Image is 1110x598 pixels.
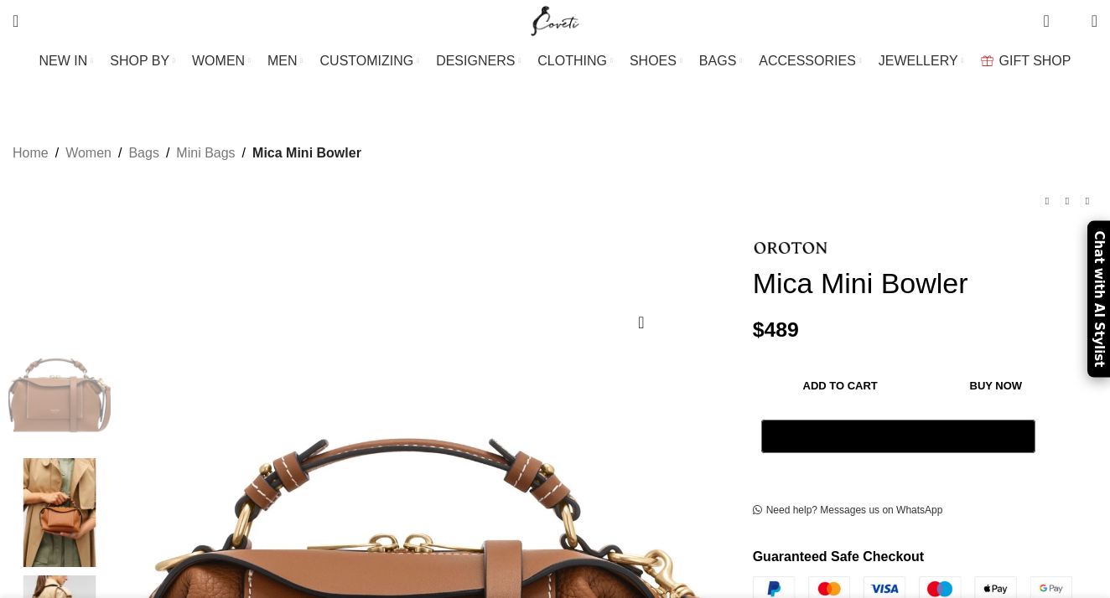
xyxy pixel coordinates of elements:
div: My Wishlist [1062,4,1079,38]
span: MEN [267,53,298,69]
span: $ [753,318,765,341]
button: Add to cart [761,368,920,403]
span: 0 [1045,8,1057,21]
span: BAGS [699,53,736,69]
a: Women [65,142,112,164]
button: Buy now [928,368,1064,403]
strong: Guaranteed Safe Checkout [753,549,925,564]
a: DESIGNERS [436,44,521,78]
a: 0 [1035,4,1057,38]
a: Need help? Messages us on WhatsApp [753,504,943,518]
div: Main navigation [4,44,1106,78]
span: GIFT SHOP [999,53,1071,69]
span: SHOP BY [110,53,169,69]
a: MEN [267,44,303,78]
a: NEW IN [39,44,94,78]
a: WOMEN [192,44,251,78]
a: Site logo [527,13,584,27]
a: CUSTOMIZING [320,44,420,78]
span: 0 [1066,17,1078,29]
a: Mini Bags [176,142,235,164]
a: SHOES [630,44,682,78]
img: Oroton [753,242,828,254]
iframe: Secure payment input frame [758,462,1039,464]
span: Mica Mini Bowler [252,142,361,164]
a: GIFT SHOP [981,44,1071,78]
span: DESIGNERS [436,53,515,69]
nav: Breadcrumb [13,142,361,164]
button: Pay with GPay [761,420,1035,453]
a: Next product [1077,191,1097,211]
a: SHOP BY [110,44,175,78]
a: BAGS [699,44,742,78]
a: ACCESSORIES [759,44,862,78]
span: ACCESSORIES [759,53,856,69]
a: JEWELLERY [879,44,964,78]
img: Oroton [8,341,111,450]
span: SHOES [630,53,677,69]
a: Bags [128,142,158,164]
a: Search [4,4,27,38]
bdi: 489 [753,318,799,341]
a: CLOTHING [537,44,613,78]
span: JEWELLERY [879,53,958,69]
img: GiftBag [981,55,993,66]
span: CUSTOMIZING [320,53,414,69]
img: Oroton [8,458,111,567]
span: CLOTHING [537,53,607,69]
a: Previous product [1037,191,1057,211]
span: NEW IN [39,53,88,69]
a: Home [13,142,49,164]
span: WOMEN [192,53,245,69]
h1: Mica Mini Bowler [753,266,1097,301]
